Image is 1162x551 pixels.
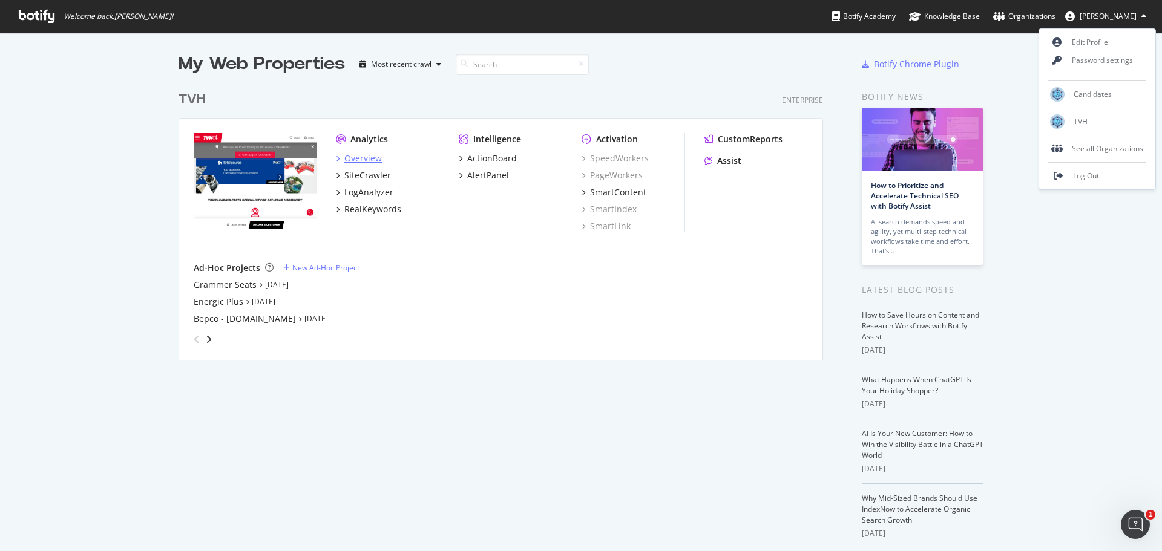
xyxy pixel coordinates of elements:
[1050,87,1065,102] img: Candidates
[350,133,388,145] div: Analytics
[582,152,649,165] a: SpeedWorkers
[871,217,974,256] div: AI search demands speed and agility, yet multi-step technical workflows take time and effort. Tha...
[336,186,393,198] a: LogAnalyzer
[832,10,896,22] div: Botify Academy
[344,203,401,215] div: RealKeywords
[194,133,317,231] img: tvh.com
[596,133,638,145] div: Activation
[717,155,741,167] div: Assist
[304,313,328,324] a: [DATE]
[862,463,983,474] div: [DATE]
[862,493,977,525] a: Why Mid-Sized Brands Should Use IndexNow to Accelerate Organic Search Growth
[194,262,260,274] div: Ad-Hoc Projects
[704,155,741,167] a: Assist
[993,10,1055,22] div: Organizations
[862,528,983,539] div: [DATE]
[189,330,205,349] div: angle-left
[862,90,983,103] div: Botify news
[344,152,382,165] div: Overview
[1073,171,1099,181] span: Log Out
[467,152,517,165] div: ActionBoard
[862,428,983,460] a: AI Is Your New Customer: How to Win the Visibility Battle in a ChatGPT World
[467,169,509,181] div: AlertPanel
[473,133,521,145] div: Intelligence
[194,313,296,325] a: Bepco - [DOMAIN_NAME]
[874,58,959,70] div: Botify Chrome Plugin
[344,169,391,181] div: SiteCrawler
[909,10,980,22] div: Knowledge Base
[459,152,517,165] a: ActionBoard
[1039,167,1155,185] a: Log Out
[459,169,509,181] a: AlertPanel
[1055,7,1156,26] button: [PERSON_NAME]
[862,108,983,171] img: How to Prioritize and Accelerate Technical SEO with Botify Assist
[782,95,823,105] div: Enterprise
[194,296,243,308] a: Energic Plus
[1121,510,1150,539] iframe: Intercom live chat
[590,186,646,198] div: SmartContent
[582,169,643,181] a: PageWorkers
[336,152,382,165] a: Overview
[336,203,401,215] a: RealKeywords
[862,310,979,342] a: How to Save Hours on Content and Research Workflows with Botify Assist
[179,91,210,108] a: TVH
[582,203,637,215] a: SmartIndex
[205,333,213,345] div: angle-right
[179,52,345,76] div: My Web Properties
[179,91,205,108] div: TVH
[344,186,393,198] div: LogAnalyzer
[582,186,646,198] a: SmartContent
[1050,114,1065,129] img: TVH
[862,283,983,296] div: Latest Blog Posts
[862,58,959,70] a: Botify Chrome Plugin
[64,11,173,21] span: Welcome back, [PERSON_NAME] !
[355,54,446,74] button: Most recent crawl
[1080,11,1137,21] span: Steven De Moor
[1039,140,1155,158] div: See all Organizations
[1039,33,1155,51] a: Edit Profile
[194,279,257,291] a: Grammer Seats
[336,169,391,181] a: SiteCrawler
[265,279,289,290] a: [DATE]
[371,60,432,68] div: Most recent crawl
[1146,510,1155,520] span: 1
[179,76,833,360] div: grid
[862,345,983,356] div: [DATE]
[718,133,783,145] div: CustomReports
[582,220,631,232] a: SmartLink
[704,133,783,145] a: CustomReports
[1039,51,1155,70] a: Password settings
[456,54,589,75] input: Search
[1074,89,1112,99] span: Candidates
[871,180,959,211] a: How to Prioritize and Accelerate Technical SEO with Botify Assist
[283,262,359,273] a: New Ad-Hoc Project
[862,374,971,396] a: What Happens When ChatGPT Is Your Holiday Shopper?
[862,399,983,409] div: [DATE]
[1074,116,1088,126] span: TVH
[292,262,359,273] div: New Ad-Hoc Project
[252,296,275,307] a: [DATE]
